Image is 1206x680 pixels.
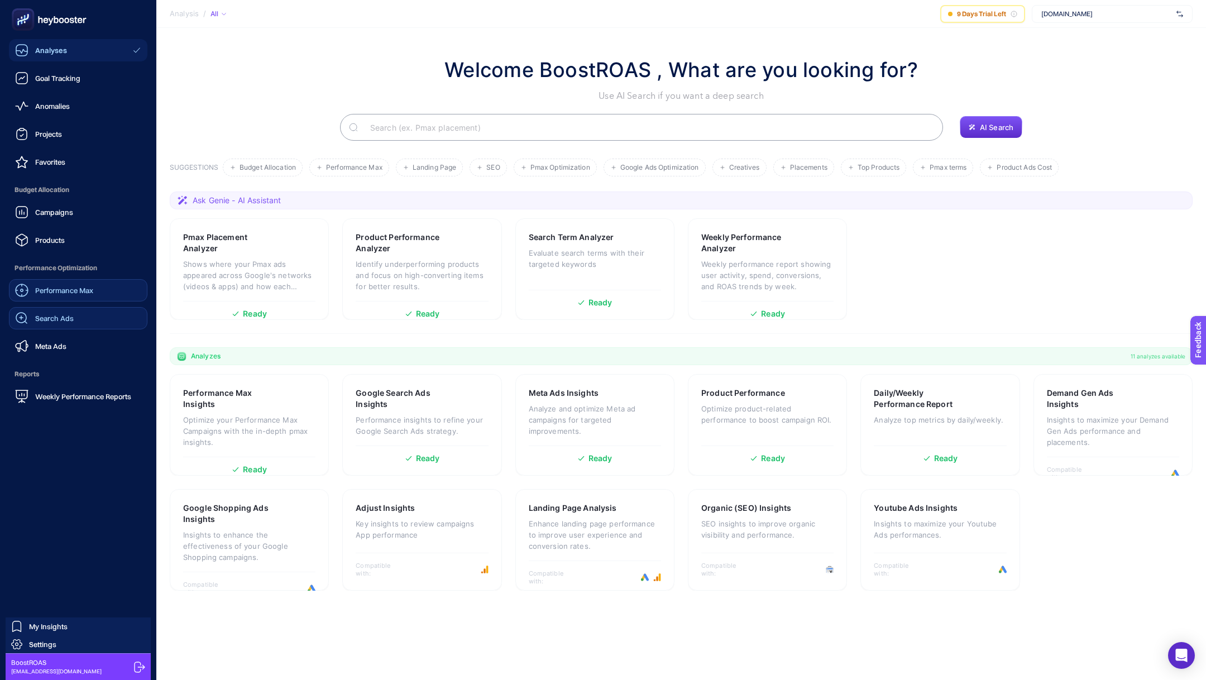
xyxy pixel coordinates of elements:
p: Analyze top metrics by daily/weekly. [874,414,1006,425]
span: Feedback [7,3,42,12]
a: Search Ads [9,307,147,329]
h1: Welcome BoostROAS , What are you looking for? [444,55,918,85]
h3: Google Shopping Ads Insights [183,502,281,525]
h3: Organic (SEO) Insights [701,502,791,514]
p: Insights to maximize your Demand Gen Ads performance and placements. [1047,414,1179,448]
span: Goal Tracking [35,74,80,83]
a: My Insights [6,617,151,635]
p: Key insights to review campaigns App performance [356,518,488,540]
span: Projects [35,130,62,138]
span: Performance Max [35,286,93,295]
span: Performance Optimization [9,257,147,279]
span: Product Ads Cost [997,164,1052,172]
input: Search [361,112,934,143]
a: Meta Ads [9,335,147,357]
p: Performance insights to refine your Google Search Ads strategy. [356,414,488,437]
span: Pmax Optimization [530,164,590,172]
p: Optimize product-related performance to boost campaign ROI. [701,403,834,425]
h3: Product Performance [701,387,785,399]
button: AI Search [960,116,1022,138]
span: Campaigns [35,208,73,217]
a: Weekly Performance Reports [9,385,147,408]
span: Weekly Performance Reports [35,392,131,401]
h3: Product Performance Analyzer [356,232,454,254]
h3: Adjust Insights [356,502,415,514]
span: Compatible with: [701,562,752,577]
span: Budget Allocation [9,179,147,201]
span: Ask Genie - AI Assistant [193,195,281,206]
a: Google Search Ads InsightsPerformance insights to refine your Google Search Ads strategy.Ready [342,374,501,476]
span: 11 analyzes available [1131,352,1185,361]
span: Products [35,236,65,245]
span: Settings [29,640,56,649]
span: Compatible with: [356,562,406,577]
span: SEO [486,164,500,172]
span: 9 Days Trial Left [957,9,1006,18]
span: Ready [934,454,958,462]
span: Ready [243,310,267,318]
p: Analyze and optimize Meta ad campaigns for targeted improvements. [529,403,661,437]
span: [DOMAIN_NAME] [1041,9,1172,18]
h3: Pmax Placement Analyzer [183,232,280,254]
span: Creatives [729,164,760,172]
a: Youtube Ads InsightsInsights to maximize your Youtube Ads performances.Compatible with: [860,489,1020,591]
img: svg%3e [1176,8,1183,20]
span: Favorites [35,157,65,166]
p: Identify underperforming products and focus on high-converting items for better results. [356,258,488,292]
h3: Demand Gen Ads Insights [1047,387,1144,410]
a: Adjust InsightsKey insights to review campaigns App performanceCompatible with: [342,489,501,591]
p: Insights to maximize your Youtube Ads performances. [874,518,1006,540]
a: Meta Ads InsightsAnalyze and optimize Meta ad campaigns for targeted improvements.Ready [515,374,674,476]
a: Anomalies [9,95,147,117]
div: Open Intercom Messenger [1168,642,1195,669]
span: Compatible with: [1047,466,1097,481]
span: Reports [9,363,147,385]
span: Ready [243,466,267,473]
a: Performance Max InsightsOptimize your Performance Max Campaigns with the in-depth pmax insights.R... [170,374,329,476]
a: Organic (SEO) InsightsSEO insights to improve organic visibility and performance.Compatible with: [688,489,847,591]
span: Analyzes [191,352,221,361]
a: Products [9,229,147,251]
a: Weekly Performance AnalyzerWeekly performance report showing user activity, spend, conversions, a... [688,218,847,320]
h3: SUGGESTIONS [170,163,218,176]
p: Optimize your Performance Max Campaigns with the in-depth pmax insights. [183,414,315,448]
span: My Insights [29,622,68,631]
span: Compatible with: [183,581,233,596]
span: Ready [761,310,785,318]
h3: Search Term Analyzer [529,232,614,243]
h3: Meta Ads Insights [529,387,599,399]
a: Campaigns [9,201,147,223]
h3: Weekly Performance Analyzer [701,232,800,254]
span: Anomalies [35,102,70,111]
a: Goal Tracking [9,67,147,89]
span: Placements [790,164,827,172]
a: Search Term AnalyzerEvaluate search terms with their targeted keywordsReady [515,218,674,320]
span: Compatible with: [874,562,924,577]
h3: Google Search Ads Insights [356,387,453,410]
a: Performance Max [9,279,147,301]
a: Favorites [9,151,147,173]
h3: Youtube Ads Insights [874,502,958,514]
a: Product PerformanceOptimize product-related performance to boost campaign ROI.Ready [688,374,847,476]
a: Landing Page AnalysisEnhance landing page performance to improve user experience and conversion r... [515,489,674,591]
span: Compatible with: [529,569,579,585]
span: Ready [588,299,612,307]
span: Pmax terms [930,164,966,172]
span: BoostROAS [11,658,102,667]
span: Ready [416,310,440,318]
span: Analyses [35,46,67,55]
span: / [203,9,206,18]
a: Google Shopping Ads InsightsInsights to enhance the effectiveness of your Google Shopping campaig... [170,489,329,591]
span: Ready [588,454,612,462]
a: Demand Gen Ads InsightsInsights to maximize your Demand Gen Ads performance and placements.Compat... [1033,374,1193,476]
span: Ready [416,454,440,462]
div: All [210,9,226,18]
span: AI Search [980,123,1013,132]
span: [EMAIL_ADDRESS][DOMAIN_NAME] [11,667,102,676]
p: Weekly performance report showing user activity, spend, conversions, and ROAS trends by week. [701,258,834,292]
a: Pmax Placement AnalyzerShows where your Pmax ads appeared across Google's networks (videos & apps... [170,218,329,320]
p: Shows where your Pmax ads appeared across Google's networks (videos & apps) and how each placemen... [183,258,315,292]
h3: Performance Max Insights [183,387,280,410]
span: Search Ads [35,314,74,323]
p: Enhance landing page performance to improve user experience and conversion rates. [529,518,661,552]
